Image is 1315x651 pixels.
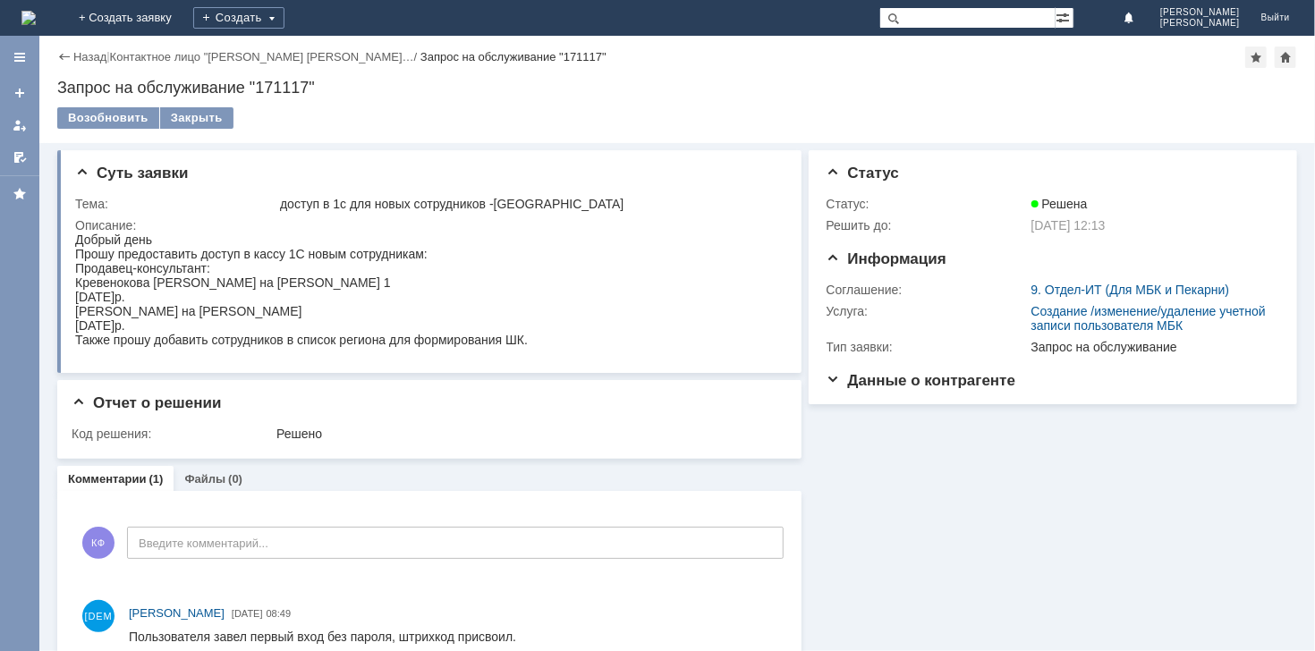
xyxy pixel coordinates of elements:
a: Назад [73,50,106,63]
span: [PERSON_NAME] [1160,18,1240,29]
div: (0) [228,472,242,486]
div: (1) [149,472,164,486]
a: Мои заявки [5,111,34,139]
div: Сделать домашней страницей [1275,46,1296,68]
span: Решена [1031,197,1088,211]
div: Создать [193,7,284,29]
div: Тема: [75,197,276,211]
div: Код решения: [72,427,273,441]
div: Запрос на обслуживание [1031,340,1271,354]
div: Услуга: [827,304,1028,318]
span: 08:49 [267,608,292,619]
div: Запрос на обслуживание "171117" [420,50,607,63]
span: [PERSON_NAME] [129,606,225,620]
span: КФ [82,527,115,559]
div: | [106,49,109,63]
span: Расширенный поиск [1056,8,1073,25]
div: Тип заявки: [827,340,1028,354]
span: [DATE] [232,608,263,619]
img: logo [21,11,36,25]
div: Статус: [827,197,1028,211]
a: Мои согласования [5,143,34,172]
span: Суть заявки [75,165,188,182]
span: Статус [827,165,899,182]
a: Перейти на домашнюю страницу [21,11,36,25]
span: Информация [827,250,946,267]
div: Решено [276,427,776,441]
a: 9. Отдел-ИТ (Для МБК и Пекарни) [1031,283,1230,297]
span: [PERSON_NAME] [1160,7,1240,18]
div: Соглашение: [827,283,1028,297]
a: Файлы [184,472,225,486]
a: Создание /изменение/удаление учетной записи пользователя МБК [1031,304,1266,333]
div: Описание: [75,218,780,232]
div: / [110,50,420,63]
div: Решить до: [827,218,1028,232]
span: [DATE] 12:13 [1031,218,1106,232]
div: Запрос на обслуживание "171117" [57,79,1297,97]
a: Комментарии [68,472,147,486]
span: Отчет о решении [72,394,221,411]
div: доступ в 1с для новых сотрудников -[GEOGRAPHIC_DATA] [280,197,776,211]
span: Данные о контрагенте [827,372,1016,389]
div: Добавить в избранное [1245,46,1267,68]
a: [PERSON_NAME] [129,604,225,622]
a: Контактное лицо "[PERSON_NAME] [PERSON_NAME]… [110,50,414,63]
a: Создать заявку [5,79,34,107]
